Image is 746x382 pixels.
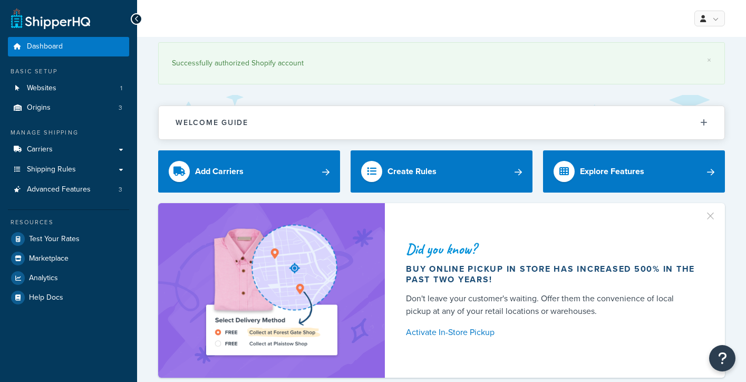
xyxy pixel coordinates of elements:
[29,293,63,302] span: Help Docs
[119,185,122,194] span: 3
[406,264,700,285] div: Buy online pickup in store has increased 500% in the past two years!
[387,164,437,179] div: Create Rules
[406,325,700,340] a: Activate In-Store Pickup
[159,106,724,139] button: Welcome Guide
[8,98,129,118] li: Origins
[29,254,69,263] span: Marketplace
[580,164,644,179] div: Explore Features
[8,67,129,76] div: Basic Setup
[27,185,91,194] span: Advanced Features
[406,292,700,318] div: Don't leave your customer's waiting. Offer them the convenience of local pickup at any of your re...
[8,37,129,56] a: Dashboard
[29,235,80,244] span: Test Your Rates
[709,345,735,371] button: Open Resource Center
[158,150,340,193] a: Add Carriers
[120,84,122,93] span: 1
[29,274,58,283] span: Analytics
[8,128,129,137] div: Manage Shipping
[8,180,129,199] li: Advanced Features
[27,165,76,174] span: Shipping Rules
[8,160,129,179] a: Shipping Rules
[8,180,129,199] a: Advanced Features3
[172,56,711,71] div: Successfully authorized Shopify account
[119,103,122,112] span: 3
[8,79,129,98] a: Websites1
[8,269,129,288] a: Analytics
[195,164,244,179] div: Add Carriers
[8,98,129,118] a: Origins3
[27,42,63,51] span: Dashboard
[8,288,129,307] a: Help Docs
[8,79,129,98] li: Websites
[176,119,248,127] h2: Welcome Guide
[543,150,725,193] a: Explore Features
[406,242,700,256] div: Did you know?
[8,218,129,227] div: Resources
[27,103,51,112] span: Origins
[8,140,129,159] a: Carriers
[27,84,56,93] span: Websites
[176,219,367,362] img: ad-shirt-map-b0359fc47e01cab431d101c4b569394f6a03f54285957d908178d52f29eb9668.png
[707,56,711,64] a: ×
[8,230,129,249] a: Test Your Rates
[351,150,532,193] a: Create Rules
[8,249,129,268] a: Marketplace
[27,145,53,154] span: Carriers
